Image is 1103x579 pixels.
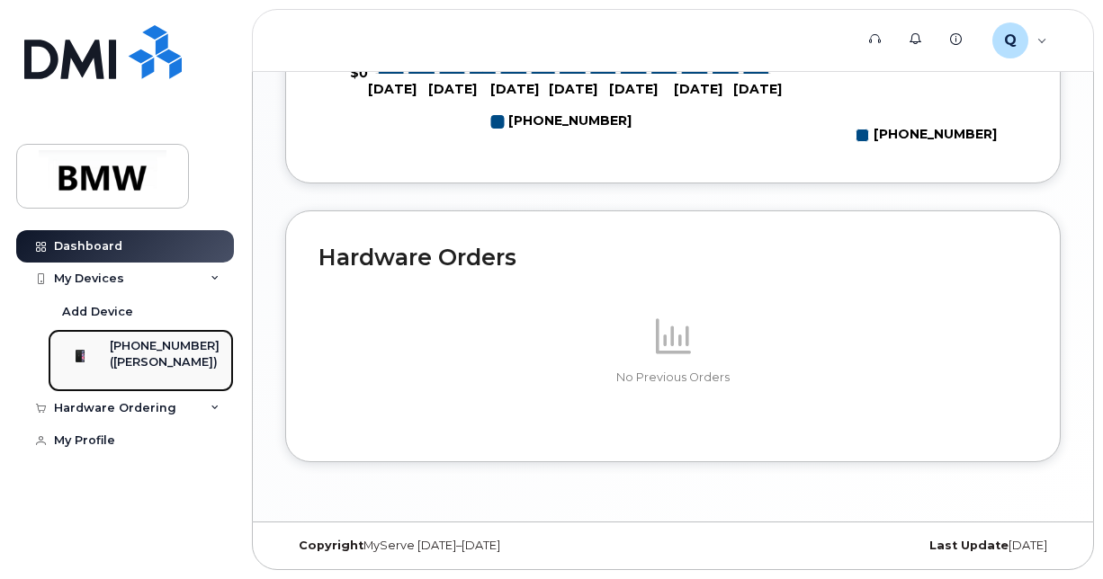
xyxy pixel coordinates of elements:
tspan: [DATE] [369,81,417,97]
div: QT27250 [980,22,1060,58]
strong: Last Update [929,539,1009,552]
strong: Copyright [299,539,363,552]
span: Q [1004,30,1017,51]
g: Legend [856,120,996,150]
div: [DATE] [803,539,1061,553]
p: No Previous Orders [318,370,1027,386]
tspan: [DATE] [490,81,539,97]
h2: Hardware Orders [318,244,1027,271]
tspan: [DATE] [674,81,722,97]
div: MyServe [DATE]–[DATE] [285,539,543,553]
tspan: [DATE] [549,81,597,97]
g: 864-275-7656 [491,107,632,137]
tspan: [DATE] [609,81,658,97]
tspan: [DATE] [429,81,478,97]
iframe: Messenger Launcher [1025,501,1090,566]
g: Legend [491,107,632,137]
tspan: $0 [350,65,368,81]
tspan: [DATE] [733,81,782,97]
